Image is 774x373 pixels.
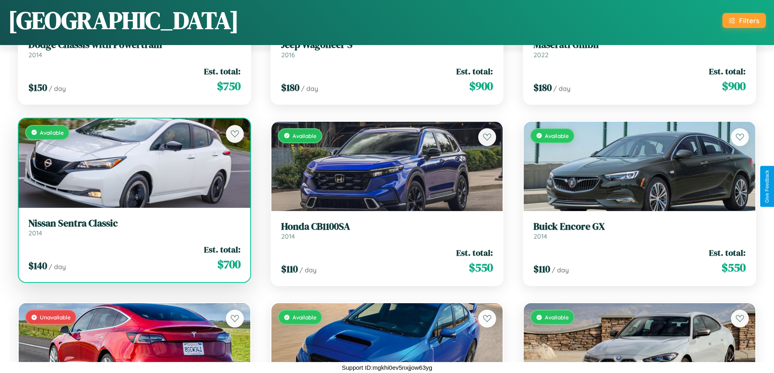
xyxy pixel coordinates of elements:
span: Available [545,132,569,139]
span: $ 110 [281,262,298,276]
span: Est. total: [709,247,746,259]
span: $ 700 [217,256,241,272]
span: / day [553,84,570,93]
span: Available [293,314,317,321]
span: $ 140 [28,259,47,272]
span: Available [40,129,64,136]
a: Nissan Sentra Classic2014 [28,218,241,237]
button: Filters [722,13,766,28]
span: Available [545,314,569,321]
a: Jeep Wagoneer S2016 [281,39,493,59]
span: / day [49,84,66,93]
span: 2014 [533,232,547,240]
h3: Nissan Sentra Classic [28,218,241,229]
span: / day [301,84,318,93]
span: $ 750 [217,78,241,94]
span: $ 150 [28,81,47,94]
a: Honda CB1100SA2014 [281,221,493,241]
h3: Buick Encore GX [533,221,746,233]
span: 2014 [28,229,42,237]
span: 2016 [281,51,295,59]
span: $ 180 [281,81,299,94]
h3: Honda CB1100SA [281,221,493,233]
span: Est. total: [456,65,493,77]
div: Filters [739,16,759,25]
span: $ 900 [469,78,493,94]
p: Support ID: mgkhi0ev5nxjjow63yg [342,362,432,373]
h3: Dodge Chassis with Powertrain [28,39,241,51]
span: Est. total: [204,244,241,255]
span: 2014 [28,51,42,59]
span: $ 110 [533,262,550,276]
span: Available [293,132,317,139]
span: Est. total: [709,65,746,77]
h3: Jeep Wagoneer S [281,39,493,51]
h1: [GEOGRAPHIC_DATA] [8,4,239,37]
span: $ 900 [722,78,746,94]
span: $ 550 [722,259,746,276]
span: / day [299,266,317,274]
a: Dodge Chassis with Powertrain2014 [28,39,241,59]
a: Buick Encore GX2014 [533,221,746,241]
span: / day [49,263,66,271]
span: $ 180 [533,81,552,94]
a: Maserati Ghibli2022 [533,39,746,59]
span: 2014 [281,232,295,240]
span: $ 550 [469,259,493,276]
span: 2022 [533,51,549,59]
h3: Maserati Ghibli [533,39,746,51]
span: Est. total: [456,247,493,259]
div: Give Feedback [764,170,770,203]
span: Est. total: [204,65,241,77]
span: Unavailable [40,314,71,321]
span: / day [552,266,569,274]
